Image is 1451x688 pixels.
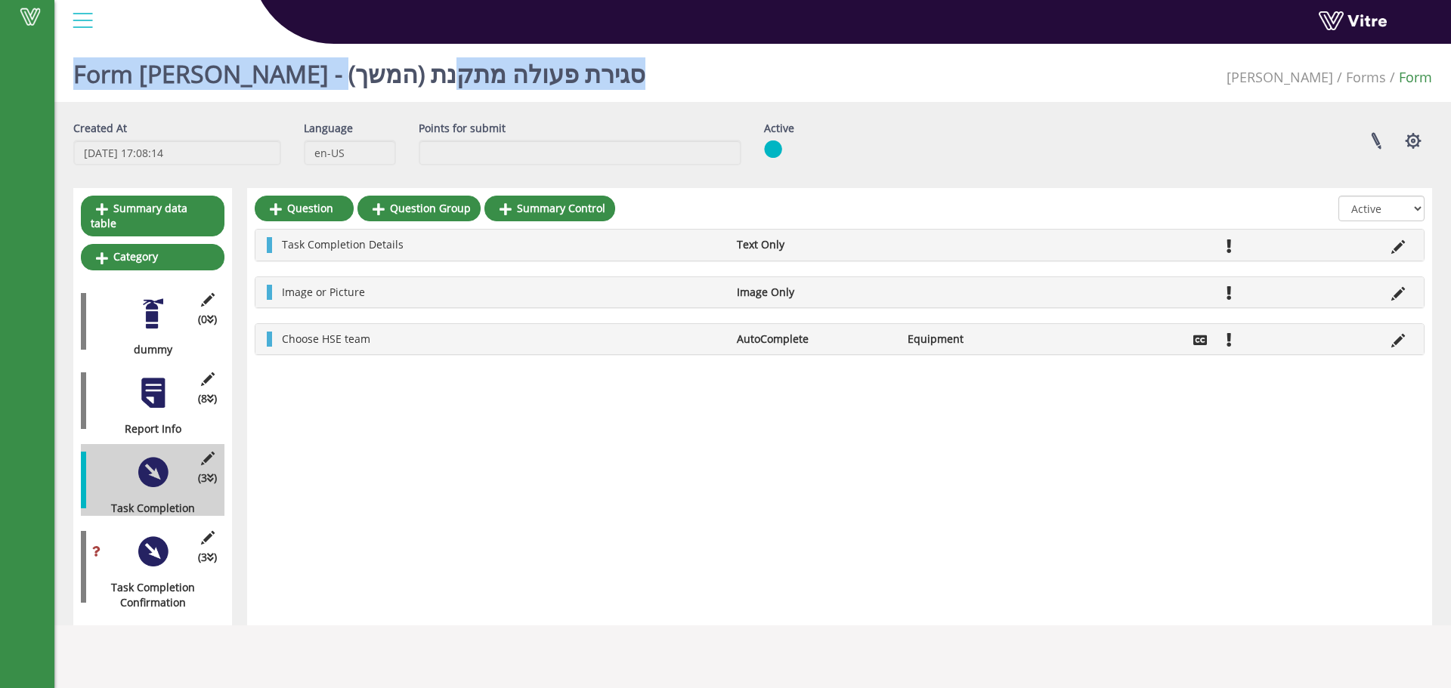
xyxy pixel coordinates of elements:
label: Language [304,121,353,136]
label: Active [764,121,794,136]
a: Summary Control [484,196,615,221]
li: Text Only [729,237,900,252]
li: Equipment [900,332,1071,347]
span: (8 ) [198,391,217,406]
a: Category [81,244,224,270]
span: Task Completion Details [282,237,404,251]
label: Points for submit [419,121,506,136]
img: yes [764,140,782,159]
label: Created At [73,121,127,136]
li: AutoComplete [729,332,900,347]
div: Task Completion Confirmation [81,580,213,610]
a: Question Group [357,196,481,221]
a: Forms [1346,68,1386,86]
a: Summary data table [81,196,224,236]
span: Choose HSE team [282,332,370,346]
span: (0 ) [198,312,217,327]
li: Form [1386,68,1432,88]
span: Image or Picture [282,285,365,299]
h1: Form [PERSON_NAME] - סגירת פעולה מתקנת (המשך) [73,38,645,102]
span: (3 ) [198,470,217,486]
div: Report Info [81,421,213,437]
div: Task Completion [81,501,213,516]
a: Question [255,196,354,221]
span: (3 ) [198,550,217,565]
div: dummy [81,342,213,357]
li: Image Only [729,285,900,300]
span: 379 [1227,68,1333,86]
